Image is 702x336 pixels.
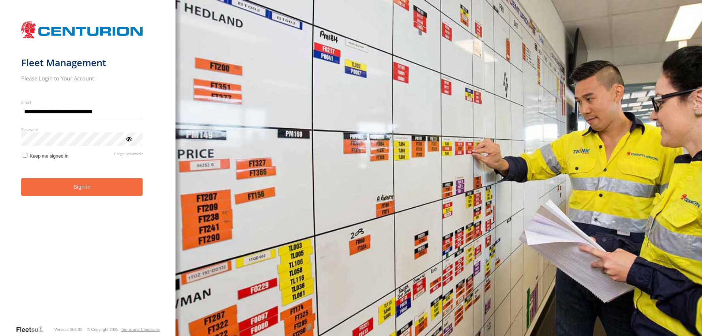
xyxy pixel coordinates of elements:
button: Sign in [21,178,143,196]
a: Visit our Website [16,326,49,333]
img: Centurion Transport [21,20,143,39]
label: Email [21,99,143,105]
div: Version: 306.00 [54,327,82,332]
h2: Please Login to Your Account [21,75,143,82]
label: Password [21,127,143,132]
a: Terms and Conditions [121,327,160,332]
div: ViewPassword [125,135,132,142]
h1: Fleet Management [21,57,143,69]
a: Forgot password? [114,152,143,159]
form: main [21,18,155,325]
input: Keep me signed in [23,153,27,158]
span: Keep me signed in [30,153,68,159]
div: © Copyright 2025 - [87,327,160,332]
